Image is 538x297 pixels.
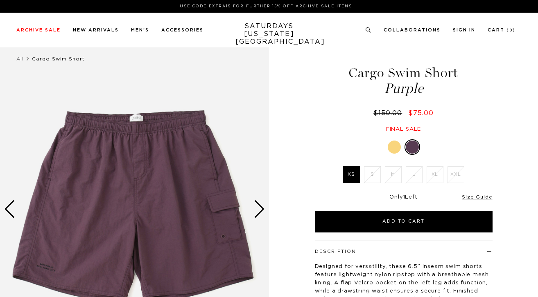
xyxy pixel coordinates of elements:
a: New Arrivals [73,28,119,32]
a: Accessories [161,28,203,32]
a: Cart (0) [488,28,515,32]
div: Next slide [254,200,265,218]
p: Use Code EXTRA15 for Further 15% Off Archive Sale Items [20,3,512,9]
div: Previous slide [4,200,15,218]
div: Only Left [315,194,493,201]
span: Purple [314,82,494,95]
div: Final sale [314,126,494,133]
button: Add to Cart [315,211,493,232]
h1: Cargo Swim Short [314,66,494,95]
del: $150.00 [373,110,405,116]
button: Description [315,249,356,254]
label: XS [343,166,360,183]
span: $75.00 [408,110,434,116]
a: SATURDAYS[US_STATE][GEOGRAPHIC_DATA] [235,22,303,46]
small: 0 [509,29,513,32]
span: Cargo Swim Short [32,56,85,61]
a: Men's [131,28,149,32]
a: Sign In [453,28,475,32]
span: 1 [403,194,405,200]
a: Archive Sale [16,28,61,32]
a: Size Guide [462,194,492,199]
a: All [16,56,24,61]
a: Collaborations [384,28,441,32]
